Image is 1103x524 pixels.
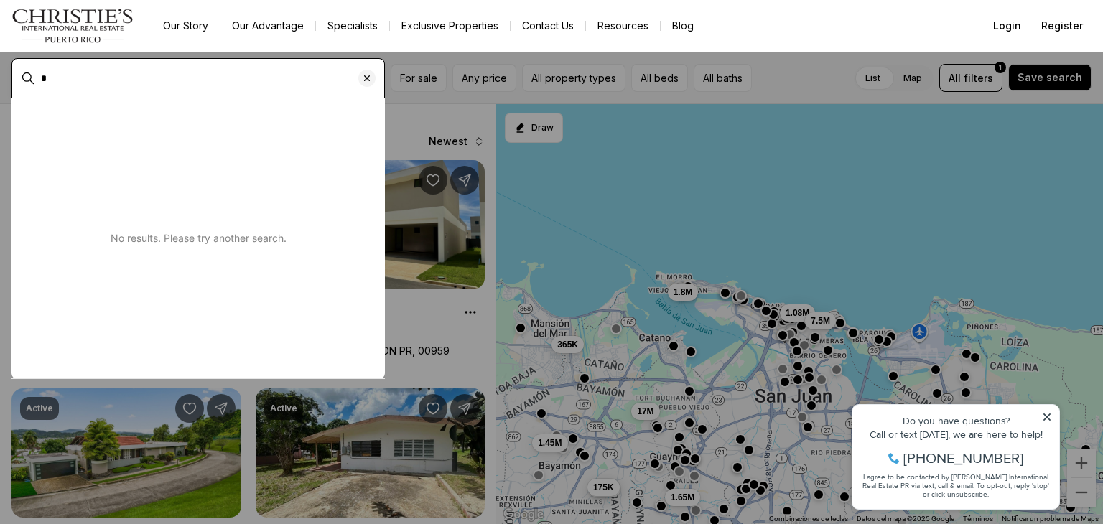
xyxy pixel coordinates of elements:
div: Call or text [DATE], we are here to help! [15,46,208,56]
div: Do you have questions? [15,32,208,42]
a: Our Story [152,16,220,36]
a: Our Advantage [220,16,315,36]
span: [PHONE_NUMBER] [59,67,179,82]
span: I agree to be contacted by [PERSON_NAME] International Real Estate PR via text, call & email. To ... [18,88,205,116]
span: Register [1041,20,1083,32]
a: Exclusive Properties [390,16,510,36]
button: Contact Us [511,16,585,36]
button: Clear search input [358,59,384,98]
button: Register [1033,11,1092,40]
span: Login [993,20,1021,32]
p: No results. Please try another search. [11,233,385,244]
a: Specialists [316,16,389,36]
a: Blog [661,16,705,36]
img: logo [11,9,134,43]
a: Resources [586,16,660,36]
button: Login [985,11,1030,40]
